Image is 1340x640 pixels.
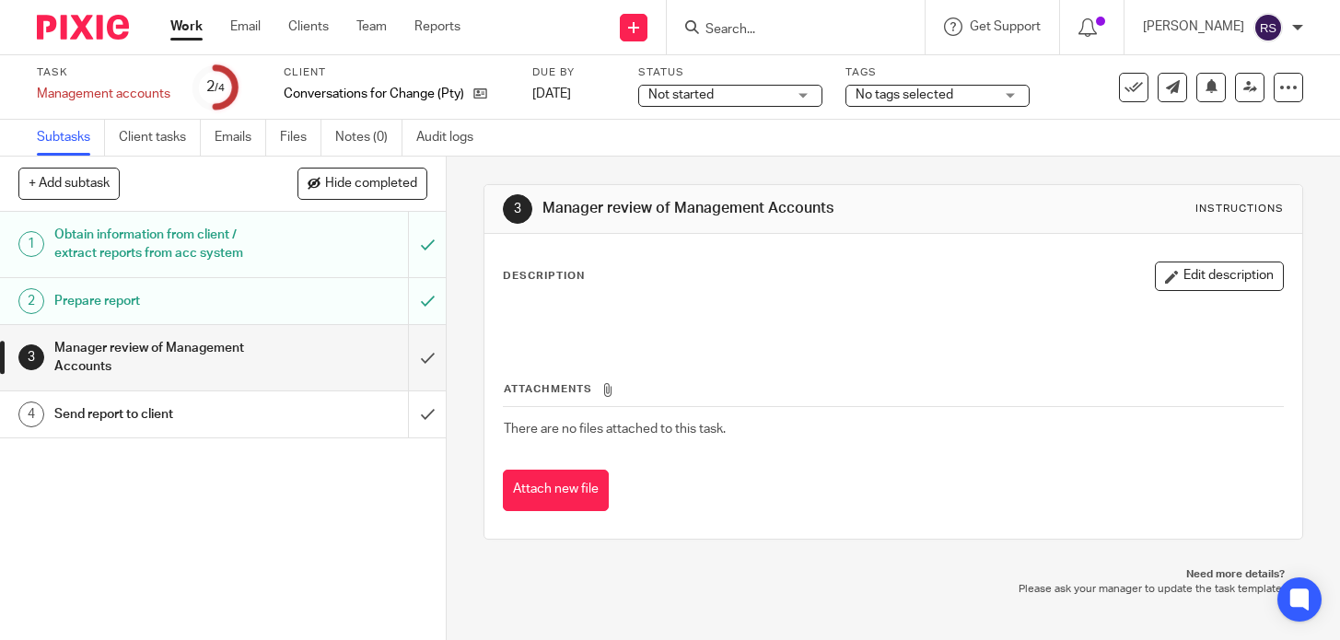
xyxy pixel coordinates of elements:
[504,423,726,436] span: There are no files attached to this task.
[335,120,402,156] a: Notes (0)
[230,17,261,36] a: Email
[18,168,120,199] button: + Add subtask
[54,401,278,428] h1: Send report to client
[37,15,129,40] img: Pixie
[356,17,387,36] a: Team
[970,20,1041,33] span: Get Support
[288,17,329,36] a: Clients
[37,85,170,103] div: Management accounts
[37,65,170,80] label: Task
[1195,202,1284,216] div: Instructions
[532,65,615,80] label: Due by
[503,269,585,284] p: Description
[325,177,417,192] span: Hide completed
[1253,13,1283,42] img: svg%3E
[297,168,427,199] button: Hide completed
[704,22,869,39] input: Search
[280,120,321,156] a: Files
[119,120,201,156] a: Client tasks
[414,17,460,36] a: Reports
[504,384,592,394] span: Attachments
[18,231,44,257] div: 1
[284,85,464,103] p: Conversations for Change (Pty) Ltd
[37,120,105,156] a: Subtasks
[284,65,509,80] label: Client
[54,221,278,268] h1: Obtain information from client / extract reports from acc system
[18,288,44,314] div: 2
[206,76,225,98] div: 2
[542,199,933,218] h1: Manager review of Management Accounts
[416,120,487,156] a: Audit logs
[503,470,609,511] button: Attach new file
[1155,262,1284,291] button: Edit description
[648,88,714,101] span: Not started
[532,87,571,100] span: [DATE]
[856,88,953,101] span: No tags selected
[502,582,1284,597] p: Please ask your manager to update the task template.
[1143,17,1244,36] p: [PERSON_NAME]
[215,120,266,156] a: Emails
[170,17,203,36] a: Work
[54,334,278,381] h1: Manager review of Management Accounts
[638,65,822,80] label: Status
[54,287,278,315] h1: Prepare report
[503,194,532,224] div: 3
[215,83,225,93] small: /4
[845,65,1030,80] label: Tags
[18,344,44,370] div: 3
[18,401,44,427] div: 4
[502,567,1284,582] p: Need more details?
